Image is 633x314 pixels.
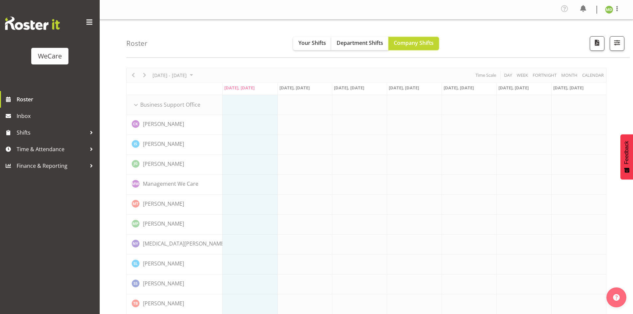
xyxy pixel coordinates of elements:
[337,39,383,47] span: Department Shifts
[17,144,86,154] span: Time & Attendance
[293,37,331,50] button: Your Shifts
[590,36,604,51] button: Download a PDF of the roster according to the set date range.
[331,37,388,50] button: Department Shifts
[298,39,326,47] span: Your Shifts
[5,17,60,30] img: Rosterit website logo
[38,51,62,61] div: WeCare
[17,94,96,104] span: Roster
[17,111,96,121] span: Inbox
[605,6,613,14] img: marie-claire-dickson-bakker11590.jpg
[624,141,630,164] span: Feedback
[126,40,148,47] h4: Roster
[17,128,86,138] span: Shifts
[394,39,434,47] span: Company Shifts
[17,161,86,171] span: Finance & Reporting
[613,294,620,301] img: help-xxl-2.png
[610,36,624,51] button: Filter Shifts
[620,134,633,179] button: Feedback - Show survey
[388,37,439,50] button: Company Shifts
